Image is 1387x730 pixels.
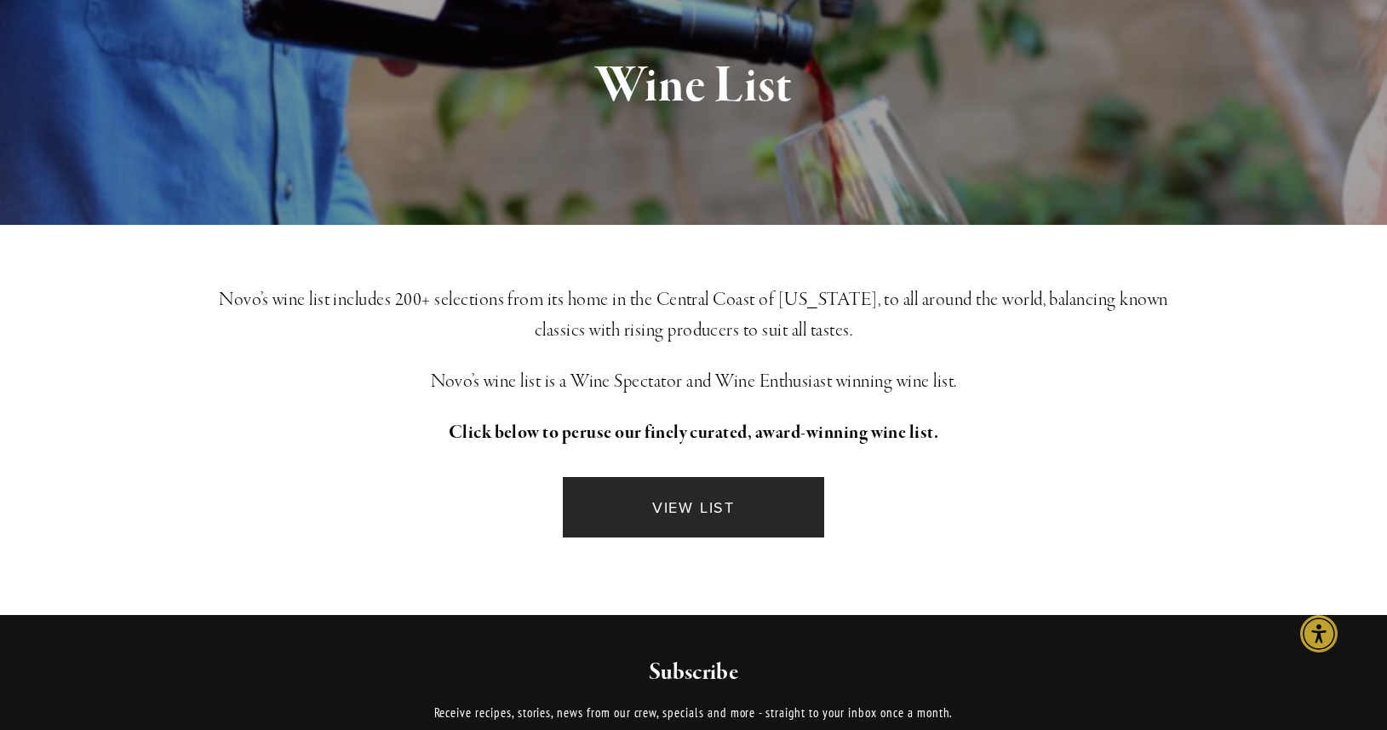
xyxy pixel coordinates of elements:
[1300,615,1338,652] div: Accessibility Menu
[272,658,1115,688] h2: Subscribe
[198,366,1190,397] h3: Novo’s wine list is a Wine Spectator and Wine Enthusiast winning wine list.
[449,421,939,445] strong: Click below to peruse our finely curated, award-winning wine list.
[198,285,1190,346] h3: Novo’s wine list includes 200+ selections from its home in the Central Coast of [US_STATE], to al...
[272,703,1115,723] p: Receive recipes, stories, news from our crew, specials and more - straight to your inbox once a m...
[563,477,823,537] a: VIEW LIST
[198,59,1190,114] h1: Wine List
